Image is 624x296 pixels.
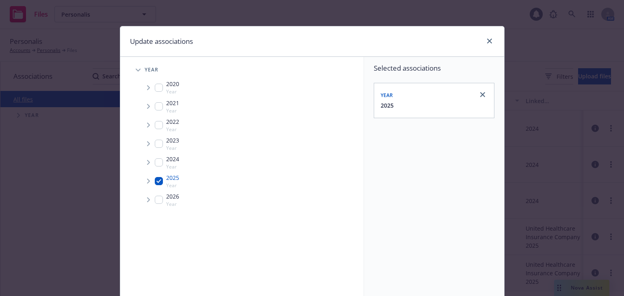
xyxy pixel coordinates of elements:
[166,173,179,182] span: 2025
[120,62,364,209] div: Tree Example
[485,36,494,46] a: close
[166,201,179,207] span: Year
[130,36,193,47] h1: Update associations
[374,63,494,73] span: Selected associations
[166,99,179,107] span: 2021
[166,126,179,133] span: Year
[166,155,179,163] span: 2024
[166,145,179,151] span: Year
[166,88,179,95] span: Year
[166,136,179,145] span: 2023
[381,92,393,99] span: Year
[166,80,179,88] span: 2020
[478,90,487,99] a: close
[381,101,394,110] button: 2025
[145,67,159,72] span: Year
[166,192,179,201] span: 2026
[166,107,179,114] span: Year
[166,117,179,126] span: 2022
[166,163,179,170] span: Year
[166,182,179,189] span: Year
